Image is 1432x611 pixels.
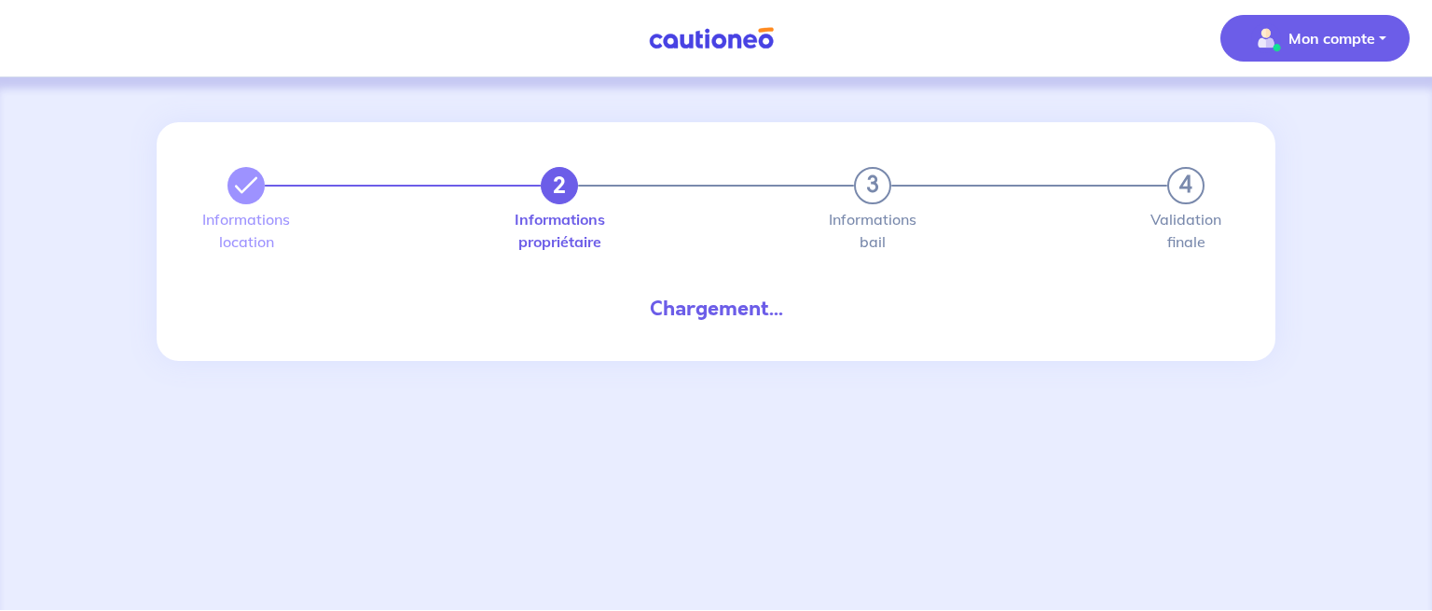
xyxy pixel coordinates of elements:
[1251,23,1281,53] img: illu_account_valid_menu.svg
[854,212,891,249] label: Informations bail
[541,212,578,249] label: Informations propriétaire
[213,294,1219,324] div: Chargement...
[541,167,578,204] button: 2
[1288,27,1375,49] p: Mon compte
[1167,212,1205,249] label: Validation finale
[227,212,265,249] label: Informations location
[641,27,781,50] img: Cautioneo
[1220,15,1410,62] button: illu_account_valid_menu.svgMon compte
